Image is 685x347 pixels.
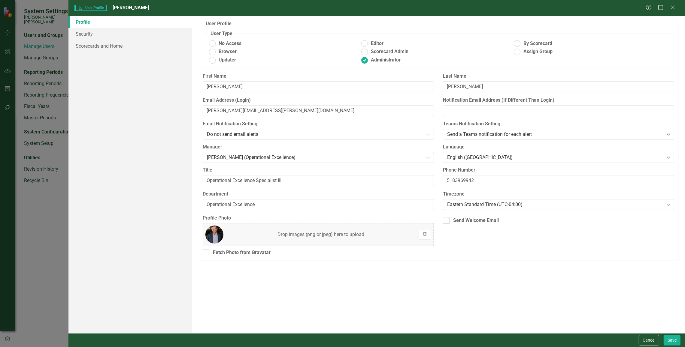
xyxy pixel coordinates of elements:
button: Save [664,335,680,346]
span: By Scorecard [523,40,552,47]
a: Scorecards and Home [68,40,192,52]
span: Editor [371,40,383,47]
span: Assign Group [523,48,553,55]
legend: User Type [208,30,235,37]
div: [PERSON_NAME] (Operational Excellence) [207,154,423,161]
a: Profile [68,16,192,28]
button: Cancel [639,335,659,346]
label: Email Address (Login) [203,97,434,104]
label: Teams Notification Setting [443,121,674,127]
span: [PERSON_NAME] [113,5,149,10]
div: Send a Teams notification for each alert [447,131,664,138]
label: Phone Number [443,167,674,174]
label: First Name [203,73,434,80]
span: Scorecard Admin [371,48,408,55]
span: No Access [219,40,241,47]
div: Eastern Standard Time (UTC-04:00) [447,201,664,208]
legend: User Profile [203,20,235,27]
div: Fetch Photo from Gravatar [213,249,271,256]
span: User Profile [74,5,107,11]
label: Language [443,144,674,151]
div: Send Welcome Email [453,217,499,224]
div: Do not send email alerts [207,131,423,138]
div: English ([GEOGRAPHIC_DATA]) [447,154,664,161]
label: Department [203,191,434,198]
label: Manager [203,144,434,151]
label: Email Notification Setting [203,121,434,127]
label: Title [203,167,434,174]
label: Notification Email Address (If Different Than Login) [443,97,674,104]
span: Browser [219,48,237,55]
span: Administrator [371,57,401,64]
a: Security [68,28,192,40]
div: Drop images (png or jpeg) here to upload [277,231,364,238]
span: Updater [219,57,236,64]
label: Timezone [443,191,674,198]
img: HQgChGQXQzDUGO8xxFFi0swcrajVR7G3Z66x3oJA43BVNrTyISZnnipDyfBv4PBvkFqpZE2xMAAAAASUVORK5CYII= [205,226,223,244]
label: Last Name [443,73,674,80]
label: Profile Photo [203,215,434,222]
